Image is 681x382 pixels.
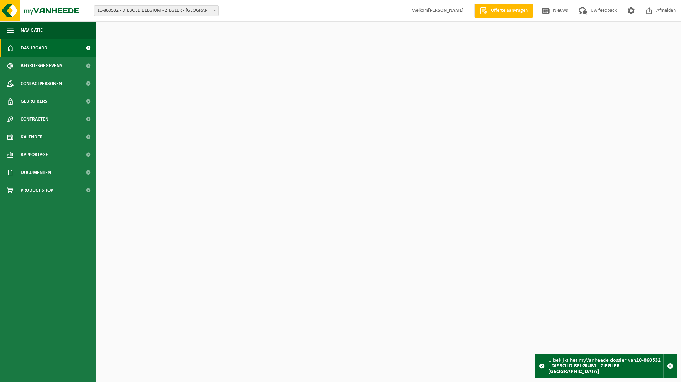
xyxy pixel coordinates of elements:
strong: [PERSON_NAME] [428,8,464,13]
span: Dashboard [21,39,47,57]
span: Rapportage [21,146,48,164]
strong: 10-860532 - DIEBOLD BELGIUM - ZIEGLER - [GEOGRAPHIC_DATA] [548,357,661,375]
span: Contactpersonen [21,75,62,92]
span: Product Shop [21,181,53,199]
span: Gebruikers [21,92,47,110]
span: 10-860532 - DIEBOLD BELGIUM - ZIEGLER - AALST [94,6,218,16]
span: Bedrijfsgegevens [21,57,62,75]
div: U bekijkt het myVanheede dossier van [548,354,663,378]
span: 10-860532 - DIEBOLD BELGIUM - ZIEGLER - AALST [94,5,219,16]
span: Contracten [21,110,48,128]
span: Kalender [21,128,43,146]
a: Offerte aanvragen [474,4,533,18]
span: Navigatie [21,21,43,39]
span: Documenten [21,164,51,181]
span: Offerte aanvragen [489,7,530,14]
